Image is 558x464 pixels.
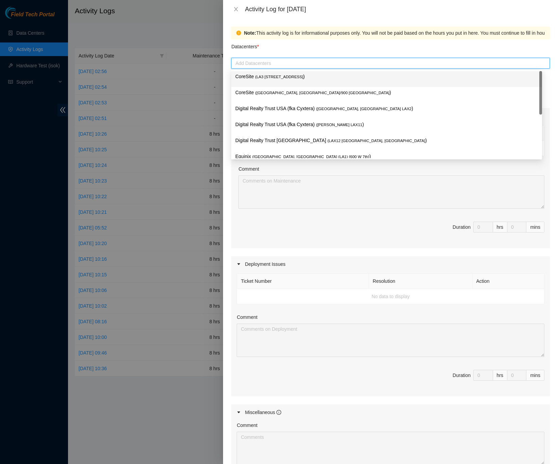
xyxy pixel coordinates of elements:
span: ( LA3 [STREET_ADDRESS] [255,75,303,79]
p: Digital Realty Trust USA (fka Cyxtera) ) [235,105,538,113]
div: Deployment Issues [231,256,550,272]
p: Digital Realty Trust USA (fka Cyxtera) ) [235,121,538,128]
span: ( LAX12 [GEOGRAPHIC_DATA], [GEOGRAPHIC_DATA] [327,139,425,143]
p: Datacenters [231,39,259,50]
span: ( [GEOGRAPHIC_DATA], [GEOGRAPHIC_DATA] (LA1) {600 W 7th} [252,155,369,159]
div: mins [526,370,544,381]
span: caret-right [237,410,241,414]
span: close [233,6,239,12]
label: Comment [238,165,259,173]
th: Ticket Number [237,274,369,289]
th: Action [473,274,544,289]
p: CoreSite ) [235,73,538,81]
p: Digital Realty Trust [GEOGRAPHIC_DATA] ) [235,137,538,144]
div: hrs [493,222,507,233]
span: ( [GEOGRAPHIC_DATA], [GEOGRAPHIC_DATA] LAX2 [316,107,411,111]
button: Close [231,6,241,13]
p: CoreSite ) [235,89,538,97]
textarea: Comment [237,324,544,357]
label: Comment [237,313,257,321]
div: Duration [453,372,471,379]
textarea: Comment [238,175,544,209]
td: No data to display [237,289,544,304]
div: Duration [453,223,471,231]
span: ( [PERSON_NAME] LAX11 [316,123,362,127]
strong: Note: [244,29,256,37]
div: hrs [493,370,507,381]
div: Miscellaneous [245,409,281,416]
th: Resolution [369,274,472,289]
label: Comment [237,422,257,429]
p: Equinix ) [235,153,538,160]
span: info-circle [276,410,281,415]
div: mins [526,222,544,233]
div: Activity Log for [DATE] [245,5,550,13]
span: ( [GEOGRAPHIC_DATA], [GEOGRAPHIC_DATA]/900 [GEOGRAPHIC_DATA] [255,91,389,95]
span: caret-right [237,262,241,266]
span: exclamation-circle [236,31,241,35]
div: Miscellaneous info-circle [231,405,550,420]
